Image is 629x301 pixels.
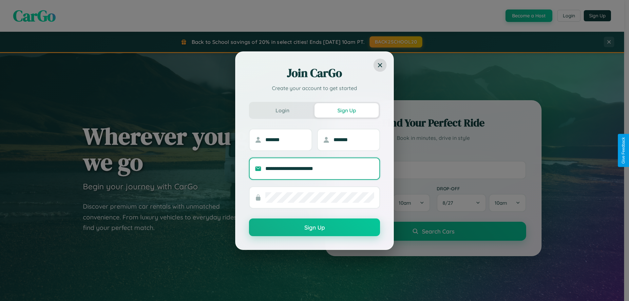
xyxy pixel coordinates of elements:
button: Login [250,103,314,118]
button: Sign Up [314,103,379,118]
button: Sign Up [249,218,380,236]
p: Create your account to get started [249,84,380,92]
div: Give Feedback [621,137,626,164]
h2: Join CarGo [249,65,380,81]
